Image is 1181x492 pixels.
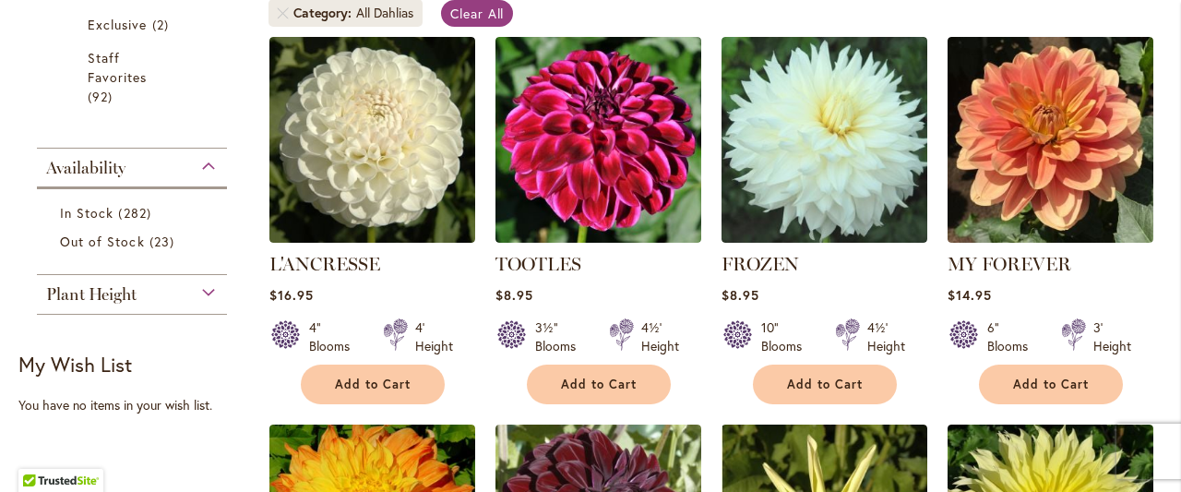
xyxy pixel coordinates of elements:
div: 4" Blooms [309,318,361,355]
span: Add to Cart [1013,377,1089,392]
span: Staff Favorites [88,49,147,86]
span: 92 [88,87,117,106]
span: Add to Cart [787,377,863,392]
div: 4½' Height [641,318,679,355]
div: 10" Blooms [761,318,813,355]
a: Exclusive [88,15,181,34]
a: MY FOREVER [948,229,1153,246]
span: Add to Cart [561,377,637,392]
img: MY FOREVER [948,37,1153,243]
div: 3' Height [1093,318,1131,355]
a: TOOTLES [495,253,581,275]
span: 23 [149,232,179,251]
a: Staff Favorites [88,48,181,106]
span: Category [293,4,356,22]
span: Availability [46,158,125,178]
iframe: Launch Accessibility Center [14,426,66,478]
span: $8.95 [495,286,533,304]
span: In Stock [60,204,113,222]
span: $14.95 [948,286,992,304]
a: In Stock 282 [60,203,209,222]
div: You have no items in your wish list. [18,396,256,414]
button: Add to Cart [527,365,671,404]
button: Add to Cart [979,365,1123,404]
a: FROZEN [722,253,799,275]
img: Frozen [722,37,927,243]
button: Add to Cart [753,365,897,404]
a: MY FOREVER [948,253,1071,275]
span: Exclusive [88,16,147,33]
a: Out of Stock 23 [60,232,209,251]
div: 6" Blooms [987,318,1039,355]
span: Clear All [450,5,505,22]
a: Tootles [495,229,701,246]
div: 4½' Height [867,318,905,355]
div: All Dahlias [356,4,413,22]
button: Add to Cart [301,365,445,404]
span: $8.95 [722,286,759,304]
span: Plant Height [46,284,137,305]
strong: My Wish List [18,351,132,378]
a: Frozen [722,229,927,246]
span: Add to Cart [335,377,411,392]
img: Tootles [495,37,701,243]
span: 2 [152,15,173,34]
a: L'ANCRESSE [269,253,380,275]
a: L'ANCRESSE [269,229,475,246]
a: Remove Category All Dahlias [278,7,289,18]
div: 4' Height [415,318,453,355]
div: 3½" Blooms [535,318,587,355]
span: Out of Stock [60,233,145,250]
span: 282 [118,203,155,222]
img: L'ANCRESSE [269,37,475,243]
span: $16.95 [269,286,314,304]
